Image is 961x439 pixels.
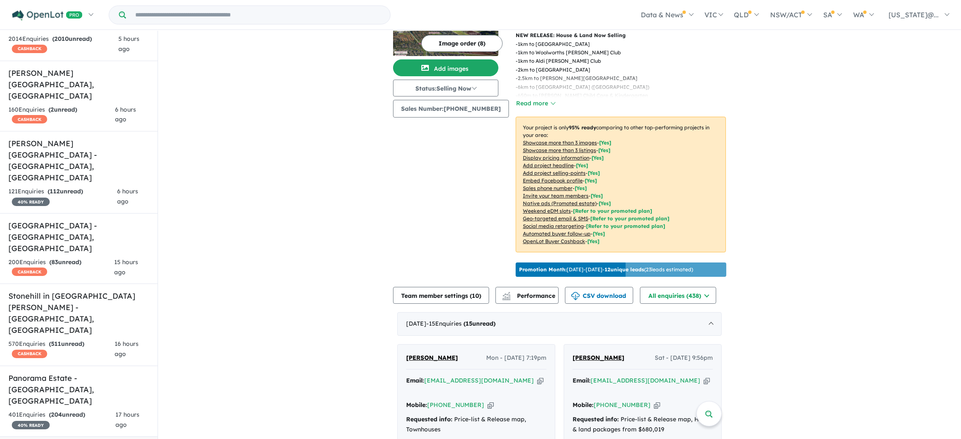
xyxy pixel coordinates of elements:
u: Showcase more than 3 images [523,139,597,146]
span: [ Yes ] [576,162,588,169]
p: - 1km to Woolworths [PERSON_NAME] Club [516,48,733,57]
span: 40 % READY [12,421,50,429]
strong: Mobile: [406,401,427,409]
strong: ( unread) [48,187,83,195]
span: 6 hours ago [115,106,136,123]
span: [ Yes ] [575,185,587,191]
u: OpenLot Buyer Cashback [523,238,585,244]
a: [PERSON_NAME] [406,353,458,363]
u: Social media retargeting [523,223,584,229]
strong: ( unread) [463,320,495,327]
strong: ( unread) [49,411,85,418]
span: CASHBACK [12,45,47,53]
h5: [GEOGRAPHIC_DATA] - [GEOGRAPHIC_DATA] , [GEOGRAPHIC_DATA] [8,220,149,254]
span: [ Yes ] [591,193,603,199]
u: Automated buyer follow-up [523,230,591,237]
span: Mon - [DATE] 7:19pm [486,353,546,363]
a: [PHONE_NUMBER] [427,401,484,409]
u: Add project selling-points [523,170,586,176]
span: [Yes] [593,230,605,237]
button: Copy [487,401,494,410]
u: Invite your team members [523,193,589,199]
img: line-chart.svg [503,292,510,297]
button: Image order (8) [421,35,503,52]
p: [DATE] - [DATE] - ( 23 leads estimated) [519,266,693,273]
div: 570 Enquir ies [8,339,115,359]
span: [ Yes ] [599,139,611,146]
span: 83 [51,258,58,266]
span: [ Yes ] [588,170,600,176]
button: Performance [495,287,559,304]
p: - 1km to Aldi [PERSON_NAME] Club [516,57,733,65]
strong: Requested info: [406,415,452,423]
strong: ( unread) [48,106,77,113]
span: [Refer to your promoted plan] [590,215,669,222]
button: Copy [537,376,543,385]
a: [EMAIL_ADDRESS][DOMAIN_NAME] [424,377,534,384]
p: - 6km to [GEOGRAPHIC_DATA] ([GEOGRAPHIC_DATA]) [516,83,733,91]
strong: Email: [573,377,591,384]
div: Price-list & Release map, House & land packages from $680,019 [573,415,713,435]
u: Add project headline [523,162,574,169]
strong: Mobile: [573,401,594,409]
a: [EMAIL_ADDRESS][DOMAIN_NAME] [591,377,700,384]
u: Native ads (Promoted estate) [523,200,597,206]
div: 121 Enquir ies [8,187,117,207]
strong: ( unread) [49,340,84,348]
p: - 2km to [GEOGRAPHIC_DATA] [516,66,733,74]
span: [Yes] [587,238,600,244]
u: Weekend eDM slots [523,208,571,214]
u: Showcase more than 3 listings [523,147,596,153]
b: 95 % ready [569,124,596,131]
span: [ Yes ] [598,147,610,153]
strong: ( unread) [49,258,81,266]
span: 2010 [54,35,69,43]
span: CASHBACK [12,350,47,358]
span: 112 [50,187,60,195]
div: 160 Enquir ies [8,105,115,125]
span: [Refer to your promoted plan] [573,208,652,214]
span: 17 hours ago [115,411,139,428]
b: 12 unique leads [605,266,644,273]
input: Try estate name, suburb, builder or developer [128,6,388,24]
span: [PERSON_NAME] [406,354,458,361]
h5: Panorama Estate - [GEOGRAPHIC_DATA] , [GEOGRAPHIC_DATA] [8,372,149,407]
button: Add images [393,59,498,76]
span: 10 [472,292,479,300]
button: Copy [704,376,710,385]
span: 15 hours ago [114,258,138,276]
button: Read more [516,99,555,108]
div: 401 Enquir ies [8,410,115,430]
div: 2014 Enquir ies [8,34,118,54]
span: [Yes] [599,200,611,206]
span: Performance [503,292,555,300]
span: 15 [466,320,472,327]
p: NEW RELEASE: House & Land Now Selling [516,31,726,40]
span: 204 [51,411,62,418]
span: - 15 Enquir ies [426,320,495,327]
button: Status:Selling Now [393,80,498,96]
p: - 1km to [GEOGRAPHIC_DATA] [516,40,733,48]
div: 200 Enquir ies [8,257,114,278]
p: Your project is only comparing to other top-performing projects in your area: - - - - - - - - - -... [516,117,726,252]
span: [ Yes ] [585,177,597,184]
span: Sat - [DATE] 9:56pm [655,353,713,363]
span: 6 hours ago [117,187,138,205]
h5: [PERSON_NAME][GEOGRAPHIC_DATA] - [GEOGRAPHIC_DATA] , [GEOGRAPHIC_DATA] [8,138,149,183]
u: Sales phone number [523,185,573,191]
img: download icon [571,292,580,300]
span: [Refer to your promoted plan] [586,223,665,229]
span: [PERSON_NAME] [573,354,624,361]
button: CSV download [565,287,633,304]
a: [PERSON_NAME] [573,353,624,363]
span: 16 hours ago [115,340,139,358]
h5: [PERSON_NAME][GEOGRAPHIC_DATA] , [GEOGRAPHIC_DATA] [8,67,149,102]
b: Promotion Month: [519,266,567,273]
u: Geo-targeted email & SMS [523,215,588,222]
span: 40 % READY [12,198,50,206]
span: 2 [51,106,54,113]
button: Copy [654,401,660,410]
span: [ Yes ] [592,155,604,161]
span: 5 hours ago [118,35,139,53]
a: [PHONE_NUMBER] [594,401,650,409]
